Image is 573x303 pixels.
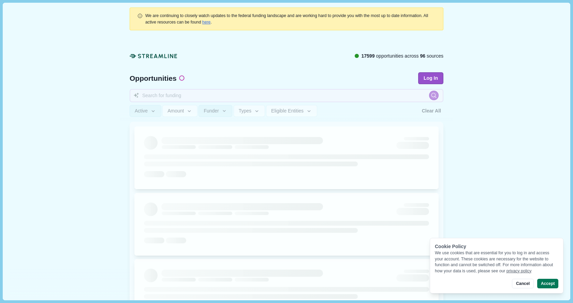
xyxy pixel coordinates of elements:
a: here [202,20,211,25]
span: Amount [167,108,184,114]
button: Cancel [512,279,533,288]
span: Funder [204,108,219,114]
a: privacy policy [506,269,532,273]
input: Search for funding [130,89,443,102]
span: Cookie Policy [435,244,466,249]
button: Clear All [420,105,443,117]
button: Active [130,105,161,117]
span: Active [135,108,148,114]
span: Opportunities [130,75,177,82]
button: Log In [418,72,443,84]
button: Funder [199,105,232,117]
button: Amount [162,105,197,117]
div: . [145,13,436,25]
div: We use cookies that are essential for you to log in and access your account. These cookies are ne... [435,250,558,274]
span: 17599 [361,53,374,59]
button: Eligible Entities [266,105,317,117]
button: Types [234,105,265,117]
span: opportunities across sources [361,52,443,60]
button: Accept [537,279,558,288]
span: Types [239,108,251,114]
span: Eligible Entities [271,108,304,114]
span: 96 [420,53,426,59]
span: We are continuing to closely watch updates to the federal funding landscape and are working hard ... [145,13,428,24]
